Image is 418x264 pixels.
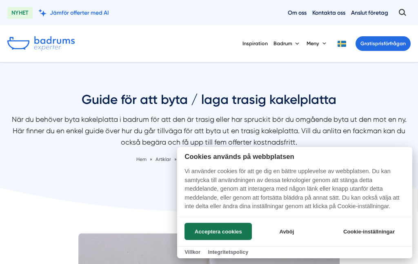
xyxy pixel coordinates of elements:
p: Vi använder cookies för att ge dig en bättre upplevelse av webbplatsen. Du kan samtycka till anvä... [177,167,412,217]
button: Avböj [254,223,320,240]
h2: Cookies används på webbplatsen [177,153,412,161]
button: Acceptera cookies [185,223,252,240]
a: Villkor [185,249,200,255]
a: Integritetspolicy [208,249,248,255]
button: Cookie-inställningar [333,223,405,240]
